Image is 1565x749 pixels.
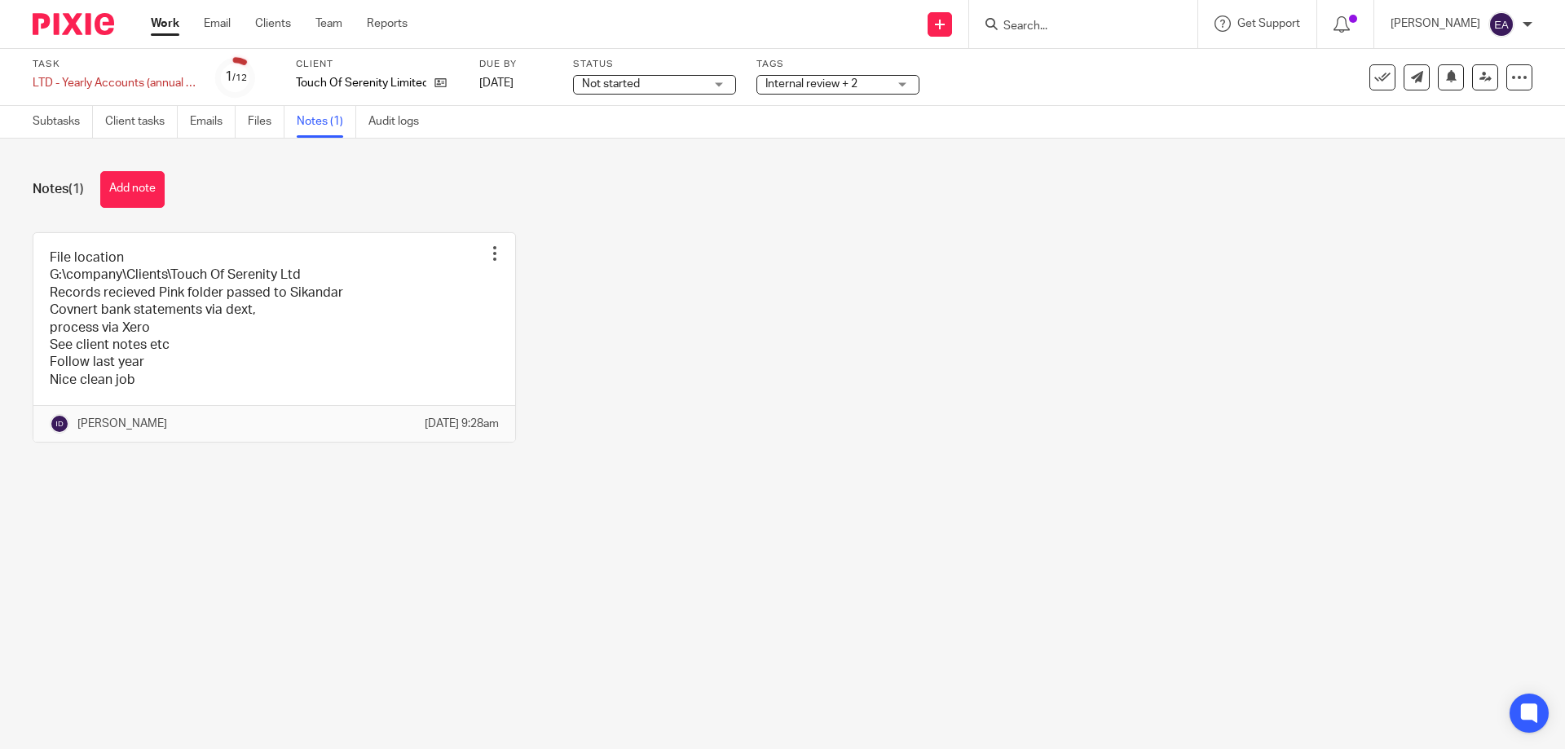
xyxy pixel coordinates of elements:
div: 1 [225,68,247,86]
label: Task [33,58,196,71]
label: Tags [756,58,919,71]
label: Client [296,58,459,71]
a: Emails [190,106,236,138]
p: [DATE] 9:28am [425,416,499,432]
p: [PERSON_NAME] [1391,15,1480,32]
a: Client tasks [105,106,178,138]
small: /12 [232,73,247,82]
input: Search [1002,20,1148,34]
img: Pixie [33,13,114,35]
a: Subtasks [33,106,93,138]
p: Touch Of Serenity Limited [296,75,426,91]
span: (1) [68,183,84,196]
a: Work [151,15,179,32]
span: [DATE] [479,77,514,89]
p: [PERSON_NAME] [77,416,167,432]
a: Files [248,106,284,138]
a: Clients [255,15,291,32]
img: svg%3E [1488,11,1514,37]
span: Not started [582,78,640,90]
a: Notes (1) [297,106,356,138]
label: Status [573,58,736,71]
span: Get Support [1237,18,1300,29]
a: Reports [367,15,408,32]
a: Email [204,15,231,32]
div: LTD - Yearly Accounts (annual job) [33,75,196,91]
span: Internal review + 2 [765,78,857,90]
a: Team [315,15,342,32]
h1: Notes [33,181,84,198]
button: Add note [100,171,165,208]
label: Due by [479,58,553,71]
img: svg%3E [50,414,69,434]
a: Audit logs [368,106,431,138]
